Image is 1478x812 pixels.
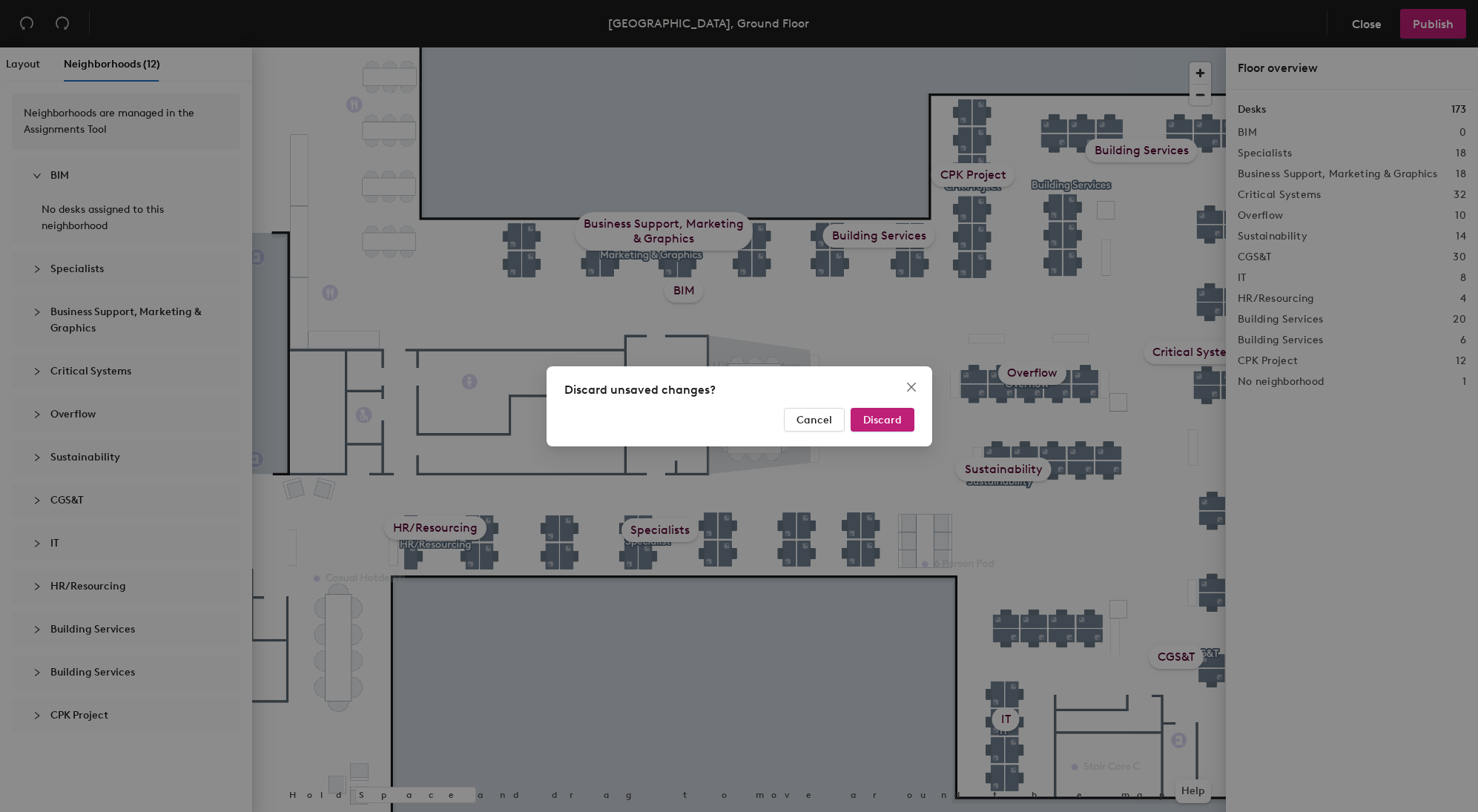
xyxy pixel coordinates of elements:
[564,381,914,399] div: Discard unsaved changes?
[900,375,923,399] button: Close
[900,381,923,393] span: Close
[863,413,902,426] span: Discard
[851,408,914,432] button: Discard
[784,408,845,432] button: Cancel
[905,381,917,393] span: close
[796,413,832,426] span: Cancel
